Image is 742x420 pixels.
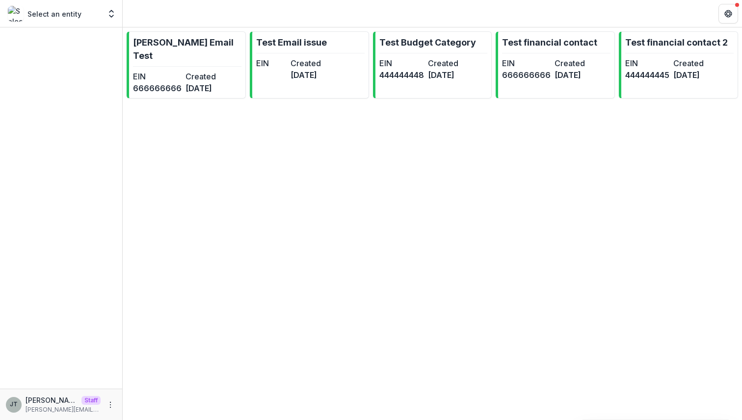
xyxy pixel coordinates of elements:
[185,82,234,94] dd: [DATE]
[105,4,118,24] button: Open entity switcher
[256,36,327,49] p: Test Email issue
[291,57,321,69] dt: Created
[256,57,287,69] dt: EIN
[673,57,717,69] dt: Created
[373,31,492,99] a: Test Budget CategoryEIN444444448Created[DATE]
[133,71,182,82] dt: EIN
[496,31,615,99] a: Test financial contactEIN666666666Created[DATE]
[625,69,669,81] dd: 444444445
[379,36,476,49] p: Test Budget Category
[625,57,669,69] dt: EIN
[619,31,738,99] a: Test financial contact 2EIN444444445Created[DATE]
[127,31,246,99] a: [PERSON_NAME] Email TestEIN666666666Created[DATE]
[10,401,18,408] div: Joyce N Temelio
[555,57,603,69] dt: Created
[26,405,101,414] p: [PERSON_NAME][EMAIL_ADDRESS][DOMAIN_NAME]
[291,69,321,81] dd: [DATE]
[428,69,473,81] dd: [DATE]
[502,69,551,81] dd: 666666666
[105,399,116,411] button: More
[8,6,24,22] img: Select an entity
[81,396,101,405] p: Staff
[625,36,728,49] p: Test financial contact 2
[379,69,424,81] dd: 444444448
[502,36,597,49] p: Test financial contact
[379,57,424,69] dt: EIN
[27,9,81,19] p: Select an entity
[718,4,738,24] button: Get Help
[673,69,717,81] dd: [DATE]
[26,395,78,405] p: [PERSON_NAME]
[428,57,473,69] dt: Created
[250,31,369,99] a: Test Email issueEINCreated[DATE]
[185,71,234,82] dt: Created
[133,36,241,62] p: [PERSON_NAME] Email Test
[133,82,182,94] dd: 666666666
[502,57,551,69] dt: EIN
[555,69,603,81] dd: [DATE]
